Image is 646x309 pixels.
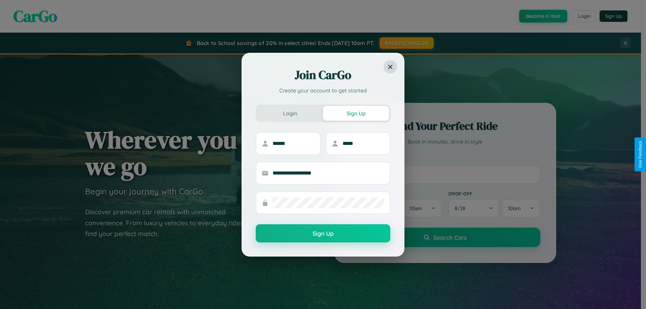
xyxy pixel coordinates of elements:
div: Give Feedback [638,141,643,168]
button: Sign Up [323,106,389,121]
button: Login [257,106,323,121]
p: Create your account to get started [256,86,390,94]
h2: Join CarGo [256,67,390,83]
button: Sign Up [256,224,390,242]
